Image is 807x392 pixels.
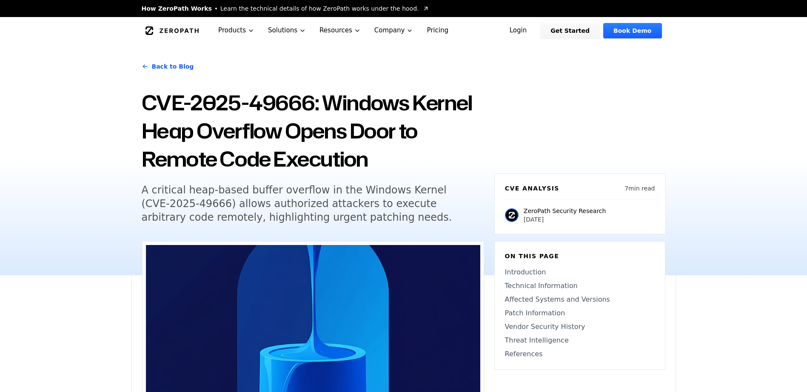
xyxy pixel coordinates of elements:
button: Solutions [261,17,313,44]
a: Patch Information [505,308,655,318]
h5: A critical heap-based buffer overflow in the Windows Kernel (CVE-2025-49666) allows authorized at... [142,183,468,224]
nav: Global [131,17,676,44]
a: Pricing [420,17,455,44]
button: Products [211,17,261,44]
a: Technical Information [505,281,655,291]
a: Threat Intelligence [505,335,655,346]
p: 7 min read [624,184,655,193]
p: [DATE] [524,215,606,224]
button: Resources [313,17,368,44]
a: Login [499,23,537,38]
span: Learn the technical details of how ZeroPath works under the hood. [220,4,419,13]
button: Company [368,17,420,44]
a: Get Started [540,23,600,38]
a: How ZeroPath WorksLearn the technical details of how ZeroPath works under the hood. [142,4,429,13]
p: ZeroPath Security Research [524,207,606,215]
a: Introduction [505,267,655,277]
h1: CVE-2025-49666: Windows Kernel Heap Overflow Opens Door to Remote Code Execution [142,89,484,173]
span: How ZeroPath Works [142,4,212,13]
a: Affected Systems and Versions [505,294,655,305]
img: ZeroPath Security Research [505,208,519,222]
h6: On this page [505,252,655,260]
a: References [505,349,655,359]
a: Vendor Security History [505,322,655,332]
h6: CVE Analysis [505,184,559,193]
a: Back to Blog [142,55,194,78]
a: Book Demo [603,23,662,38]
